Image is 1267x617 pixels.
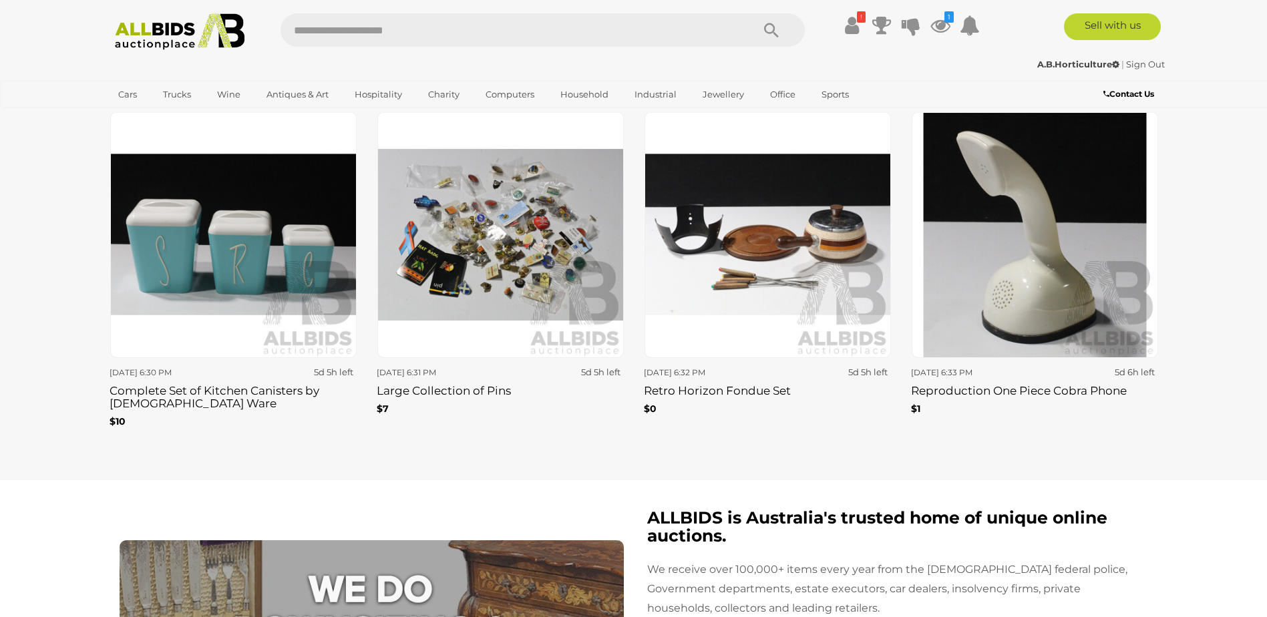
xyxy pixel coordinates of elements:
[694,83,753,106] a: Jewellery
[857,11,866,23] i: !
[110,381,357,409] h3: Complete Set of Kitchen Canisters by [DEMOGRAPHIC_DATA] Ware
[911,403,920,415] b: $1
[110,365,228,380] div: [DATE] 6:30 PM
[644,111,891,443] a: [DATE] 6:32 PM 5d 5h left Retro Horizon Fondue Set $0
[377,381,624,397] h3: Large Collection of Pins
[1037,59,1119,69] strong: A.B.Horticulture
[647,507,1107,546] b: ALLBIDS is Australia's trusted home of unique online auctions.
[1064,13,1161,40] a: Sell with us
[110,83,146,106] a: Cars
[848,367,888,377] strong: 5d 5h left
[644,381,891,397] h3: Retro Horizon Fondue Set
[911,381,1158,397] h3: Reproduction One Piece Cobra Phone
[377,365,496,380] div: [DATE] 6:31 PM
[110,106,222,128] a: [GEOGRAPHIC_DATA]
[110,112,357,358] img: Complete Set of Kitchen Canisters by Gay Ware
[1103,89,1154,99] b: Contact Us
[912,112,1158,358] img: Reproduction One Piece Cobra Phone
[911,365,1030,380] div: [DATE] 6:33 PM
[477,83,543,106] a: Computers
[761,83,804,106] a: Office
[552,83,617,106] a: Household
[1115,367,1155,377] strong: 5d 6h left
[377,111,624,443] a: [DATE] 6:31 PM 5d 5h left Large Collection of Pins $7
[644,365,763,380] div: [DATE] 6:32 PM
[944,11,954,23] i: 1
[1037,59,1121,69] a: A.B.Horticulture
[626,83,685,106] a: Industrial
[1103,87,1157,101] a: Contact Us
[314,367,353,377] strong: 5d 5h left
[1121,59,1124,69] span: |
[930,13,950,37] a: 1
[108,13,252,50] img: Allbids.com.au
[258,83,337,106] a: Antiques & Art
[419,83,468,106] a: Charity
[154,83,200,106] a: Trucks
[842,13,862,37] a: !
[110,415,126,427] b: $10
[1126,59,1165,69] a: Sign Out
[911,111,1158,443] a: [DATE] 6:33 PM 5d 6h left Reproduction One Piece Cobra Phone $1
[377,112,624,358] img: Large Collection of Pins
[644,403,657,415] b: $0
[346,83,411,106] a: Hospitality
[110,111,357,443] a: [DATE] 6:30 PM 5d 5h left Complete Set of Kitchen Canisters by [DEMOGRAPHIC_DATA] Ware $10
[581,367,620,377] strong: 5d 5h left
[377,403,389,415] b: $7
[645,112,891,358] img: Retro Horizon Fondue Set
[813,83,858,106] a: Sports
[208,83,249,106] a: Wine
[738,13,805,47] button: Search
